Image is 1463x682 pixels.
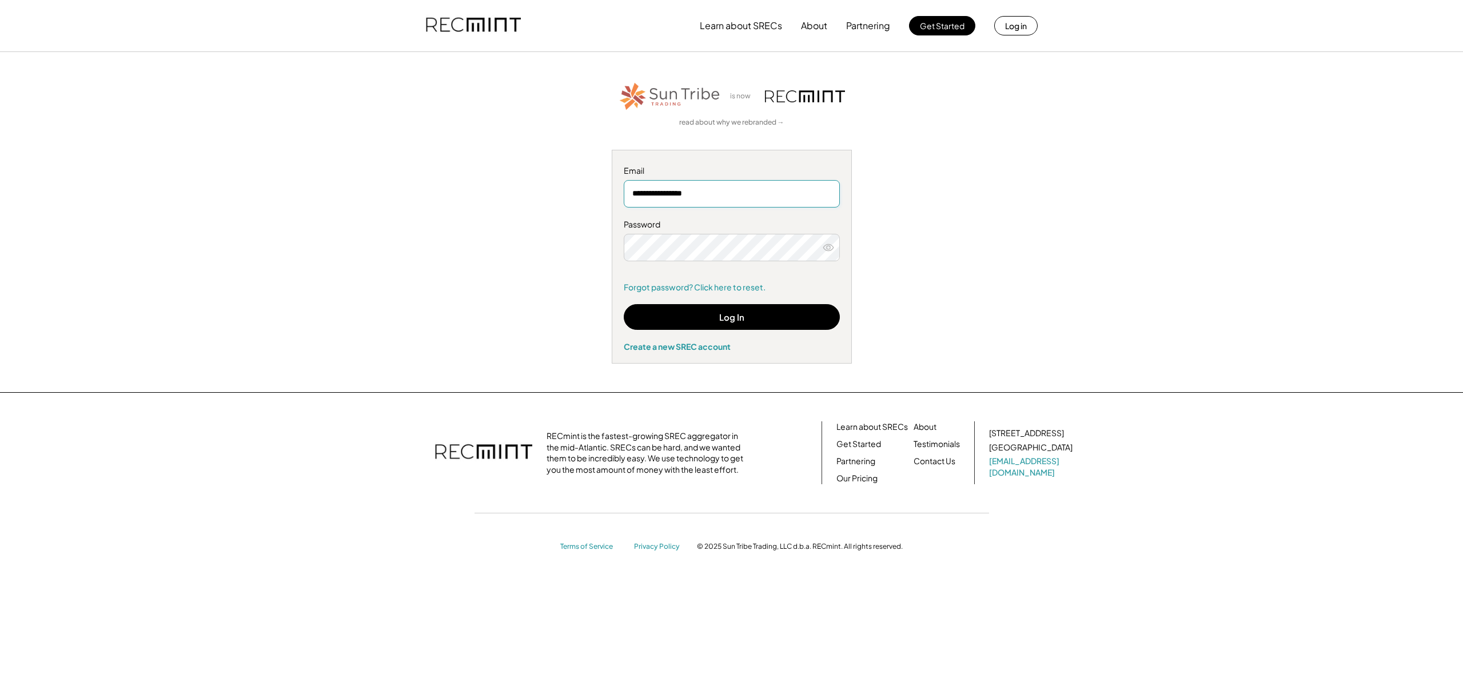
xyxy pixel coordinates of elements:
[836,438,881,450] a: Get Started
[727,91,759,101] div: is now
[836,456,875,467] a: Partnering
[989,442,1073,453] div: [GEOGRAPHIC_DATA]
[909,16,975,35] button: Get Started
[624,165,840,177] div: Email
[679,118,784,127] a: read about why we rebranded →
[994,16,1038,35] button: Log in
[801,14,827,37] button: About
[619,81,721,112] img: STT_Horizontal_Logo%2B-%2BColor.png
[989,428,1064,439] div: [STREET_ADDRESS]
[989,456,1075,478] a: [EMAIL_ADDRESS][DOMAIN_NAME]
[914,438,960,450] a: Testimonials
[435,433,532,473] img: recmint-logotype%403x.png
[624,304,840,330] button: Log In
[697,542,903,551] div: © 2025 Sun Tribe Trading, LLC d.b.a. RECmint. All rights reserved.
[624,282,840,293] a: Forgot password? Click here to reset.
[624,341,840,352] div: Create a new SREC account
[700,14,782,37] button: Learn about SRECs
[836,473,878,484] a: Our Pricing
[624,219,840,230] div: Password
[560,542,623,552] a: Terms of Service
[914,456,955,467] a: Contact Us
[426,6,521,45] img: recmint-logotype%403x.png
[634,542,685,552] a: Privacy Policy
[765,90,845,102] img: recmint-logotype%403x.png
[547,430,750,475] div: RECmint is the fastest-growing SREC aggregator in the mid-Atlantic. SRECs can be hard, and we wan...
[836,421,908,433] a: Learn about SRECs
[914,421,936,433] a: About
[846,14,890,37] button: Partnering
